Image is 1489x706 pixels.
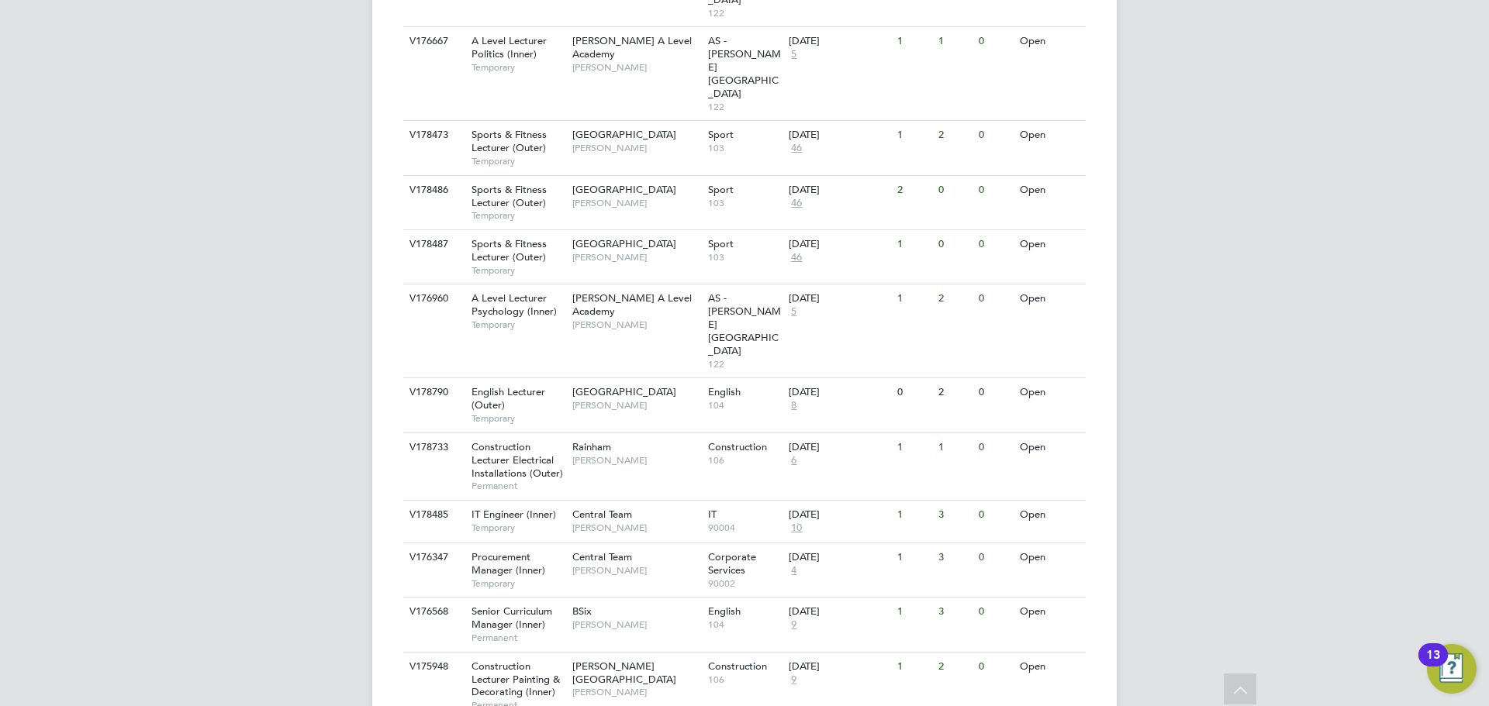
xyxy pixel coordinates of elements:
span: Temporary [472,264,565,277]
div: 13 [1426,655,1440,675]
div: Open [1016,121,1083,150]
div: 1 [893,284,934,313]
span: [PERSON_NAME] [572,61,700,74]
div: Open [1016,543,1083,572]
div: [DATE] [789,660,890,673]
span: 122 [708,358,782,370]
div: 0 [975,176,1015,205]
div: Open [1016,598,1083,626]
div: 1 [893,27,934,56]
span: 46 [789,197,804,210]
span: Permanent [472,632,565,644]
span: 5 [789,305,799,319]
span: Senior Curriculum Manager (Inner) [472,604,552,631]
div: 2 [893,176,934,205]
div: [DATE] [789,508,890,522]
div: 0 [975,27,1015,56]
span: [GEOGRAPHIC_DATA] [572,385,676,398]
div: [DATE] [789,238,890,251]
span: 103 [708,142,782,154]
span: 122 [708,7,782,19]
span: [GEOGRAPHIC_DATA] [572,237,676,250]
span: 90002 [708,577,782,590]
span: [GEOGRAPHIC_DATA] [572,183,676,196]
div: 1 [893,433,934,462]
span: Central Team [572,550,632,563]
div: V178487 [406,230,460,259]
div: Open [1016,653,1083,681]
span: Construction Lecturer Electrical Installations (Outer) [472,440,563,480]
span: 104 [708,618,782,631]
div: 1 [893,598,934,626]
span: AS - [PERSON_NAME][GEOGRAPHIC_DATA] [708,291,781,357]
span: 90004 [708,522,782,534]
span: A Level Lecturer Politics (Inner) [472,34,547,60]
div: [DATE] [789,129,890,142]
span: 122 [708,101,782,113]
span: 9 [789,673,799,687]
span: Permanent [472,480,565,492]
span: English [708,385,741,398]
span: Temporary [472,209,565,222]
span: Construction Lecturer Painting & Decorating (Inner) [472,660,560,699]
span: AS - [PERSON_NAME][GEOGRAPHIC_DATA] [708,34,781,100]
span: Sport [708,237,734,250]
span: [PERSON_NAME] [572,142,700,154]
div: 2 [935,121,975,150]
span: 8 [789,399,799,412]
div: Open [1016,433,1083,462]
span: A Level Lecturer Psychology (Inner) [472,291,557,318]
button: Open Resource Center, 13 new notifications [1427,644,1477,694]
div: V178486 [406,176,460,205]
span: Temporary [472,412,565,425]
div: 2 [935,653,975,681]
span: 46 [789,142,804,155]
span: Temporary [472,522,565,534]
span: IT Engineer (Inner) [472,508,556,521]
div: V175948 [406,653,460,681]
div: V176568 [406,598,460,626]
span: Central Team [572,508,632,521]
span: Temporary [472,319,565,331]
span: 5 [789,48,799,61]
span: [PERSON_NAME] [572,197,700,209]
div: 1 [893,230,934,259]
span: [PERSON_NAME] [572,251,700,263]
div: [DATE] [789,441,890,454]
span: 104 [708,399,782,412]
span: 9 [789,618,799,632]
span: [PERSON_NAME] [572,686,700,698]
span: 103 [708,197,782,209]
div: 0 [975,433,1015,462]
div: Open [1016,176,1083,205]
div: [DATE] [789,184,890,197]
span: 46 [789,251,804,264]
div: 3 [935,598,975,626]
div: 0 [893,378,934,407]
div: 0 [975,284,1015,313]
div: [DATE] [789,292,890,305]
span: [PERSON_NAME] [572,319,700,331]
span: Construction [708,660,767,673]
div: 0 [975,121,1015,150]
div: [DATE] [789,605,890,618]
div: 0 [935,230,975,259]
div: 0 [975,598,1015,626]
div: 1 [935,27,975,56]
div: 0 [935,176,975,205]
div: 1 [935,433,975,462]
span: Temporary [472,155,565,167]
span: 4 [789,564,799,577]
span: Temporary [472,577,565,590]
div: 2 [935,284,975,313]
div: V178733 [406,433,460,462]
span: English Lecturer (Outer) [472,385,545,412]
span: Corporate Services [708,550,756,577]
span: Sports & Fitness Lecturer (Outer) [472,128,547,154]
div: [DATE] [789,35,890,48]
div: V176667 [406,27,460,56]
span: IT [708,508,717,521]
div: 0 [975,543,1015,572]
div: V176347 [406,543,460,572]
div: 3 [935,543,975,572]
